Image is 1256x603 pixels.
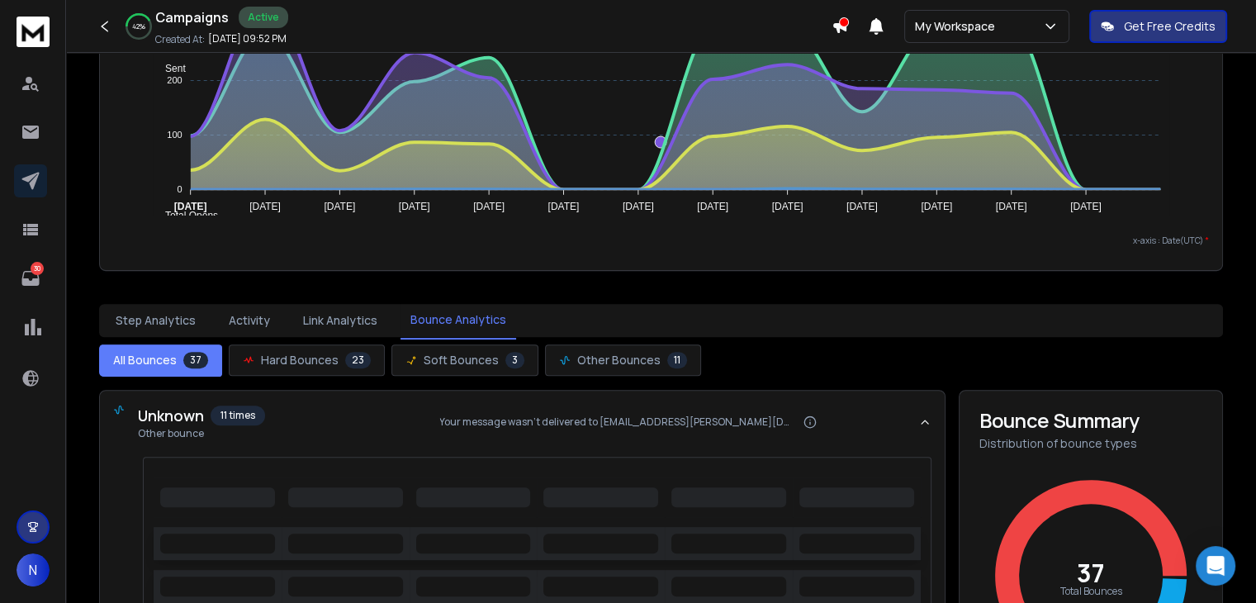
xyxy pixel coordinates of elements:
p: x-axis : Date(UTC) [113,235,1209,247]
tspan: [DATE] [772,201,803,212]
span: All Bounces [113,352,177,368]
span: 37 [183,352,208,368]
p: 30 [31,262,44,275]
tspan: [DATE] [325,201,356,212]
p: Created At: [155,33,205,46]
p: Distribution of bounce types [979,435,1202,452]
span: Sent [153,63,186,74]
button: N [17,553,50,586]
div: Open Intercom Messenger [1196,546,1235,586]
h1: Campaigns [155,7,229,27]
text: 37 [1077,556,1105,590]
tspan: [DATE] [1070,201,1102,212]
tspan: [DATE] [548,201,580,212]
tspan: [DATE] [922,201,953,212]
span: 3 [505,352,524,368]
span: Unknown [138,404,204,427]
button: Step Analytics [106,302,206,339]
tspan: [DATE] [846,201,878,212]
tspan: [DATE] [249,201,281,212]
tspan: [DATE] [623,201,654,212]
span: Total Opens [153,210,218,221]
tspan: 200 [168,75,182,85]
tspan: [DATE] [399,201,430,212]
button: Unknown11 timesOther bounceYour message wasn't delivered to [EMAIL_ADDRESS][PERSON_NAME][DOMAIN_N... [100,391,945,453]
button: Activity [219,302,280,339]
a: 30 [14,262,47,295]
span: 23 [345,352,371,368]
tspan: [DATE] [474,201,505,212]
div: Active [239,7,288,28]
text: Total Bounces [1060,584,1122,598]
button: Link Analytics [293,302,387,339]
span: Other Bounces [577,352,661,368]
span: 11 [667,352,687,368]
h3: Bounce Summary [979,411,1202,430]
span: Your message wasn't delivered to [EMAIL_ADDRESS][PERSON_NAME][DOMAIN_NAME] because the address co... [439,415,796,429]
span: 11 times [211,406,265,425]
p: Get Free Credits [1124,18,1216,35]
p: [DATE] 09:52 PM [208,32,287,45]
p: 42 % [132,21,145,31]
p: My Workspace [915,18,1002,35]
tspan: 100 [168,130,182,140]
tspan: [DATE] [996,201,1027,212]
span: Hard Bounces [261,352,339,368]
button: Bounce Analytics [400,301,516,339]
img: logo [17,17,50,47]
span: Soft Bounces [424,352,499,368]
tspan: [DATE] [698,201,729,212]
button: Get Free Credits [1089,10,1227,43]
tspan: 0 [178,184,182,194]
span: Other bounce [138,427,265,440]
tspan: [DATE] [174,201,207,212]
